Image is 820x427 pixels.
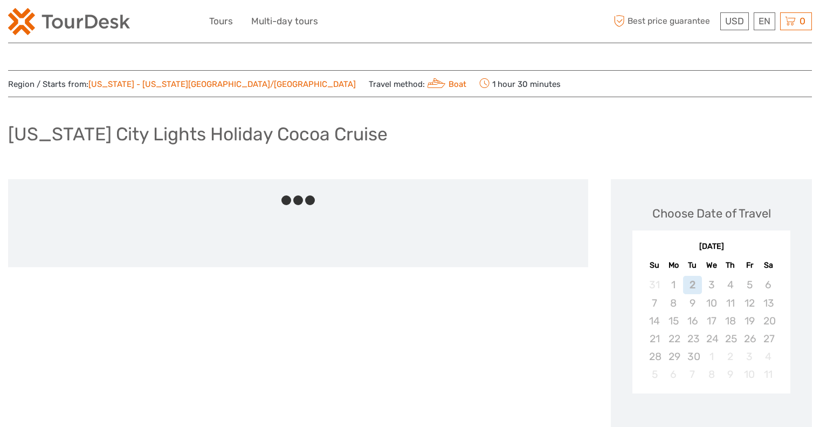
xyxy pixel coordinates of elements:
div: Not available Thursday, September 25th, 2025 [721,330,740,348]
span: Travel method: [369,76,466,91]
div: Not available Thursday, September 11th, 2025 [721,294,740,312]
div: Not available Monday, October 6th, 2025 [664,365,683,383]
div: Not available Sunday, October 5th, 2025 [645,365,664,383]
div: Not available Friday, October 10th, 2025 [740,365,759,383]
h1: [US_STATE] City Lights Holiday Cocoa Cruise [8,123,388,145]
div: Mo [664,258,683,273]
div: Choose Date of Travel [652,205,771,222]
div: Not available Thursday, October 2nd, 2025 [721,348,740,365]
div: Not available Tuesday, September 30th, 2025 [683,348,702,365]
div: Not available Monday, September 1st, 2025 [664,276,683,294]
div: Not available Sunday, August 31st, 2025 [645,276,664,294]
span: USD [725,16,744,26]
div: Fr [740,258,759,273]
a: Multi-day tours [251,13,318,29]
div: Not available Saturday, October 4th, 2025 [759,348,778,365]
div: Not available Saturday, September 6th, 2025 [759,276,778,294]
span: Best price guarantee [611,12,718,30]
div: Not available Wednesday, September 17th, 2025 [702,312,721,330]
div: Not available Wednesday, September 3rd, 2025 [702,276,721,294]
div: Tu [683,258,702,273]
img: 2254-3441b4b5-4e5f-4d00-b396-31f1d84a6ebf_logo_small.png [8,8,130,35]
span: Region / Starts from: [8,79,356,90]
div: Not available Thursday, October 9th, 2025 [721,365,740,383]
div: Not available Wednesday, September 24th, 2025 [702,330,721,348]
div: Not available Sunday, September 21st, 2025 [645,330,664,348]
div: Not available Tuesday, September 23rd, 2025 [683,330,702,348]
div: Not available Wednesday, October 1st, 2025 [702,348,721,365]
div: Not available Friday, October 3rd, 2025 [740,348,759,365]
div: Not available Friday, September 12th, 2025 [740,294,759,312]
a: Tours [209,13,233,29]
div: Not available Tuesday, October 7th, 2025 [683,365,702,383]
div: Not available Wednesday, October 8th, 2025 [702,365,721,383]
div: Not available Saturday, September 20th, 2025 [759,312,778,330]
div: Not available Thursday, September 18th, 2025 [721,312,740,330]
div: Not available Monday, September 8th, 2025 [664,294,683,312]
div: EN [754,12,775,30]
div: Not available Friday, September 5th, 2025 [740,276,759,294]
div: Not available Sunday, September 28th, 2025 [645,348,664,365]
div: Not available Wednesday, September 10th, 2025 [702,294,721,312]
div: Not available Sunday, September 14th, 2025 [645,312,664,330]
span: 1 hour 30 minutes [479,76,561,91]
div: Su [645,258,664,273]
div: Not available Monday, September 22nd, 2025 [664,330,683,348]
div: Not available Monday, September 15th, 2025 [664,312,683,330]
div: [DATE] [632,241,790,253]
div: Not available Saturday, September 13th, 2025 [759,294,778,312]
div: Not available Tuesday, September 2nd, 2025 [683,276,702,294]
span: 0 [798,16,807,26]
div: Sa [759,258,778,273]
div: Not available Tuesday, September 16th, 2025 [683,312,702,330]
div: Th [721,258,740,273]
div: Not available Sunday, September 7th, 2025 [645,294,664,312]
div: Not available Monday, September 29th, 2025 [664,348,683,365]
div: Not available Friday, September 26th, 2025 [740,330,759,348]
div: Not available Friday, September 19th, 2025 [740,312,759,330]
div: Not available Saturday, October 11th, 2025 [759,365,778,383]
div: Not available Saturday, September 27th, 2025 [759,330,778,348]
div: We [702,258,721,273]
div: Not available Thursday, September 4th, 2025 [721,276,740,294]
div: Not available Tuesday, September 9th, 2025 [683,294,702,312]
a: [US_STATE] - [US_STATE][GEOGRAPHIC_DATA]/[GEOGRAPHIC_DATA] [88,79,356,89]
div: month 2025-09 [636,276,787,383]
a: Boat [425,79,466,89]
